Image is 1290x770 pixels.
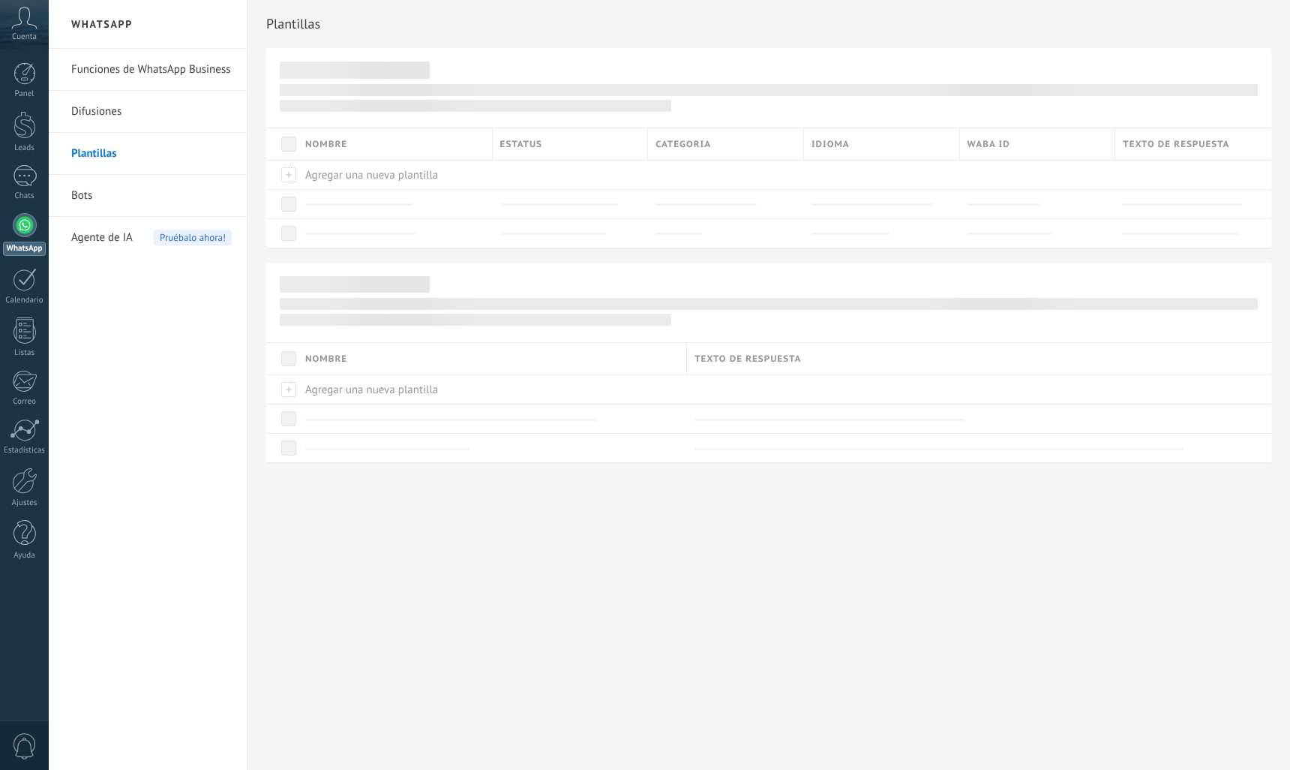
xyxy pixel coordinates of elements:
[687,343,1271,374] div: Texto de respuesta
[49,133,247,175] li: Plantillas
[3,446,46,456] div: Estadísticas
[49,49,247,91] li: Funciones de WhatsApp Business
[3,498,46,508] div: Ajustes
[648,128,803,160] div: Categoria
[493,128,648,160] div: Estatus
[266,9,1271,39] h2: Plantillas
[3,397,46,407] div: Correo
[12,32,37,42] span: Cuenta
[3,551,46,561] div: Ayuda
[49,217,247,258] li: Agente de IA
[71,49,232,91] a: Funciones de WhatsApp Business
[71,175,232,217] a: Bots
[3,191,46,201] div: Chats
[71,133,232,175] a: Plantillas
[3,296,46,305] div: Calendario
[3,242,46,256] div: WhatsApp
[71,91,232,133] a: Difusiones
[3,143,46,153] div: Leads
[71,217,232,259] a: Agente de IA Pruébalo ahora!
[154,230,232,245] span: Pruébalo ahora!
[305,168,438,182] span: Agregar una nueva plantilla
[71,217,133,259] span: Agente de IA
[804,128,959,160] div: Idioma
[298,128,492,160] div: Nombre
[298,343,686,374] div: Nombre
[3,348,46,358] div: Listas
[3,89,46,99] div: Panel
[305,383,438,397] span: Agregar una nueva plantilla
[960,128,1115,160] div: WABA ID
[49,91,247,133] li: Difusiones
[1115,128,1271,160] div: Texto de respuesta
[49,175,247,217] li: Bots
